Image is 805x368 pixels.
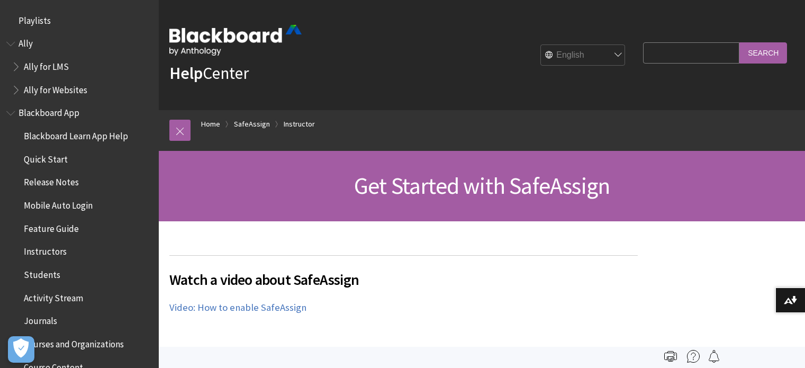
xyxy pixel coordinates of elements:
[24,243,67,257] span: Instructors
[354,171,610,200] span: Get Started with SafeAssign
[234,118,270,131] a: SafeAssign
[169,62,249,84] a: HelpCenter
[24,174,79,188] span: Release Notes
[739,42,787,63] input: Search
[687,350,700,363] img: More help
[24,196,93,211] span: Mobile Auto Login
[169,25,302,56] img: Blackboard by Anthology
[708,350,720,363] img: Follow this page
[24,312,57,327] span: Journals
[19,35,33,49] span: Ally
[284,118,315,131] a: Instructor
[169,268,638,291] span: Watch a video about SafeAssign
[24,58,69,72] span: Ally for LMS
[169,62,203,84] strong: Help
[6,35,152,99] nav: Book outline for Anthology Ally Help
[6,12,152,30] nav: Book outline for Playlists
[24,289,83,303] span: Activity Stream
[24,81,87,95] span: Ally for Websites
[24,127,128,141] span: Blackboard Learn App Help
[19,12,51,26] span: Playlists
[541,45,626,66] select: Site Language Selector
[24,220,79,234] span: Feature Guide
[169,301,306,314] a: Video: How to enable SafeAssign
[24,335,124,349] span: Courses and Organizations
[664,350,677,363] img: Print
[24,150,68,165] span: Quick Start
[8,336,34,363] button: Open Preferences
[19,104,79,119] span: Blackboard App
[24,266,60,280] span: Students
[201,118,220,131] a: Home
